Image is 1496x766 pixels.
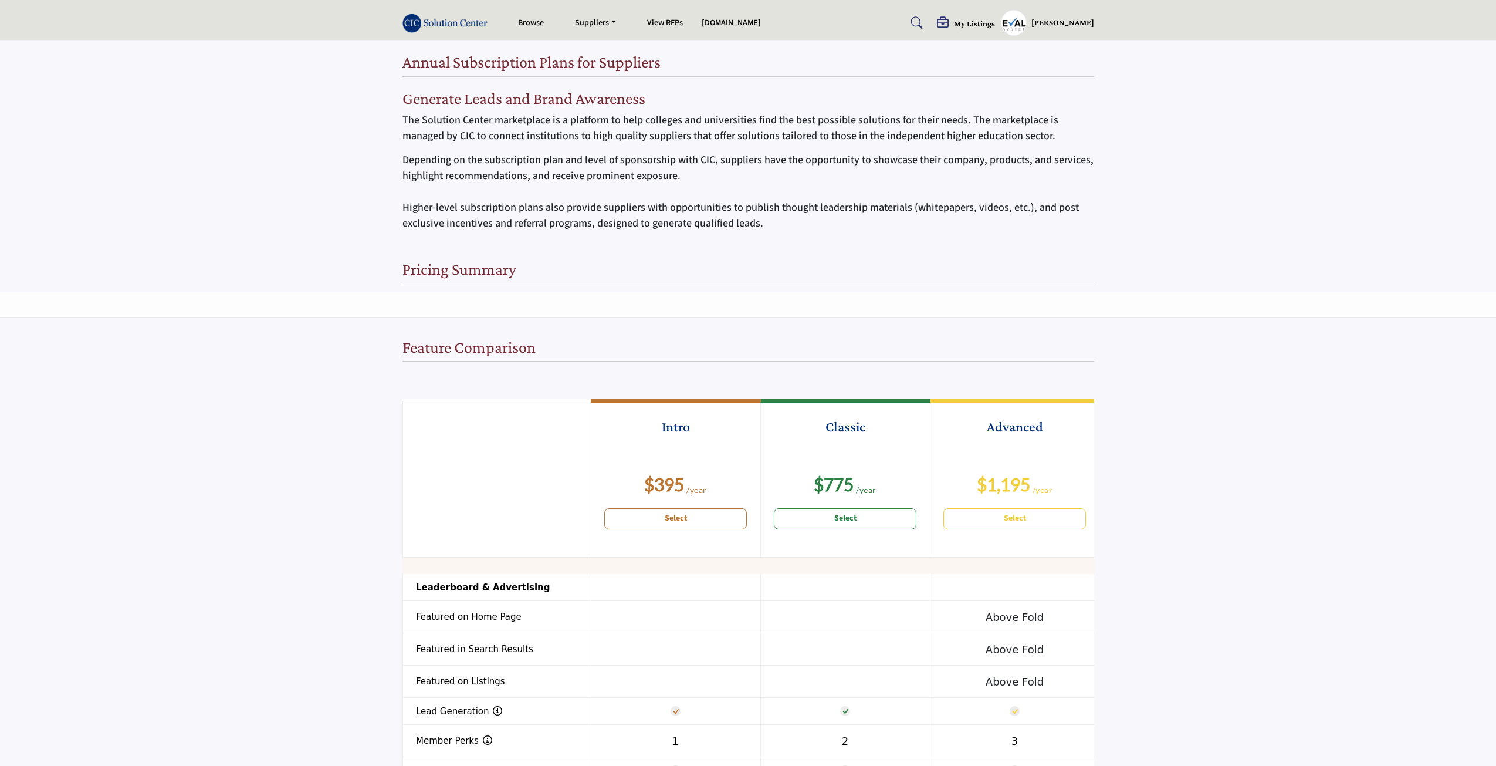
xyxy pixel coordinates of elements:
[563,12,628,33] a: Suppliers
[986,643,1044,656] span: Above Fold
[416,706,502,717] span: Lead Generation
[954,18,995,29] h5: My Listings
[416,582,550,593] strong: Leaderboard & Advertising
[937,17,995,31] div: My Listings
[986,611,1044,623] span: Above Fold
[1001,10,1027,36] button: Show hide supplier dropdown
[402,259,516,279] h2: Pricing Summary
[702,17,761,29] a: [DOMAIN_NAME]
[1011,735,1018,747] span: 3
[402,601,591,633] th: Featured on Home Page
[1031,17,1094,29] h5: [PERSON_NAME]
[402,14,494,33] img: Site Logo
[416,735,492,746] span: Member Perks
[402,666,591,698] th: Featured on Listings
[986,676,1044,688] span: Above Fold
[402,338,536,357] h2: Feature Comparison
[402,112,1094,144] p: The Solution Center marketplace is a platform to help colleges and universities find the best pos...
[402,633,591,666] th: Featured in Search Results
[647,17,683,29] a: View RFPs
[518,17,544,29] a: Browse
[672,735,679,747] span: 1
[402,52,661,72] h2: Annual Subscription Plans for Suppliers
[842,735,848,747] span: 2
[402,89,1094,109] h2: Generate Leads and Brand Awareness
[899,14,930,32] a: Search
[402,152,1094,231] p: Depending on the subscription plan and level of sponsorship with CIC, suppliers have the opportun...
